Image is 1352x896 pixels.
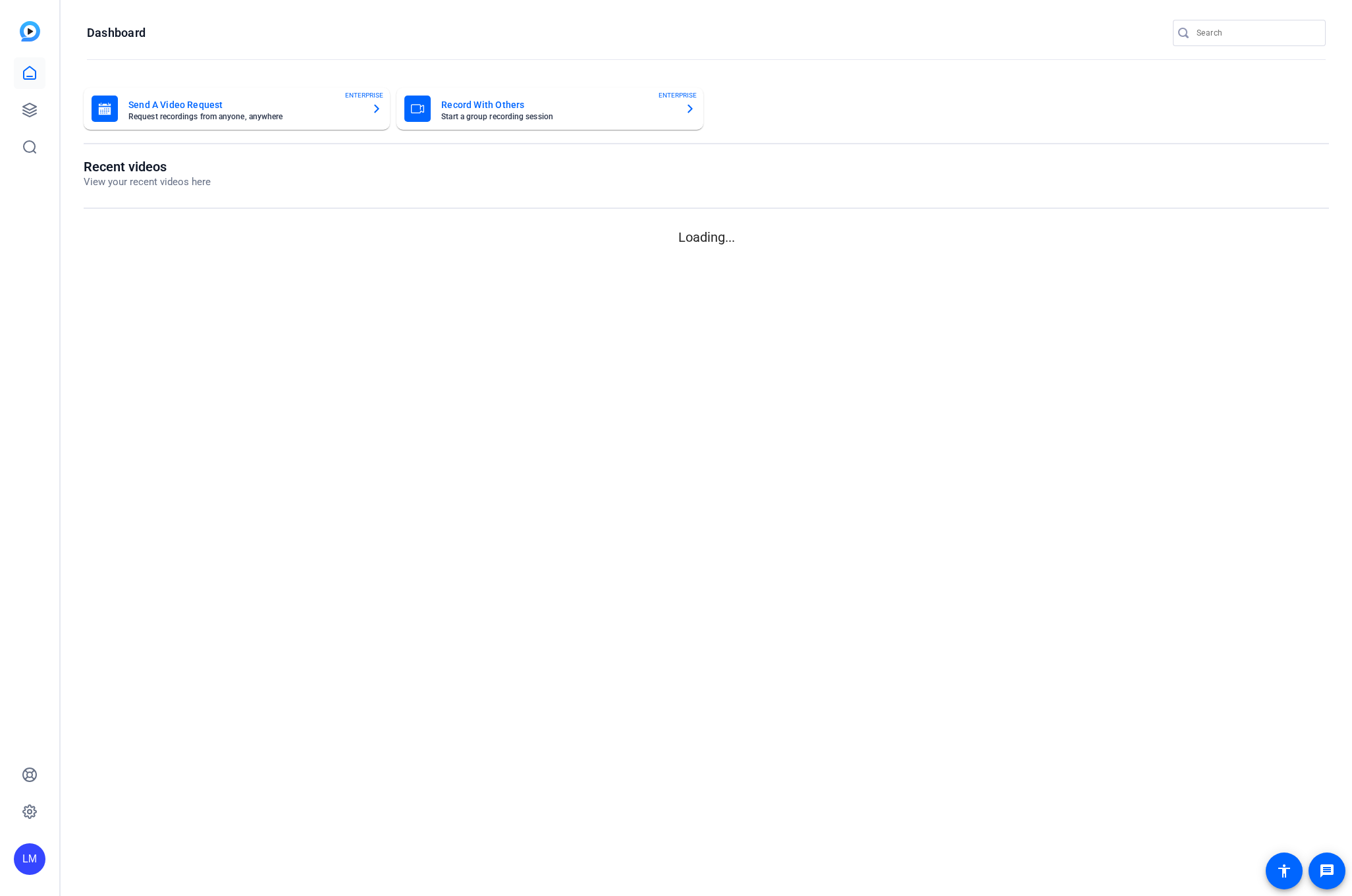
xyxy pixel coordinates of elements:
span: ENTERPRISE [659,90,697,100]
h1: Dashboard [87,25,146,41]
mat-icon: accessibility [1276,863,1292,879]
h1: Recent videos [84,159,211,175]
button: Record With OthersStart a group recording sessionENTERPRISE [396,88,703,130]
p: View your recent videos here [84,175,211,190]
input: Search [1197,25,1315,41]
mat-card-title: Record With Others [441,97,674,113]
mat-card-title: Send A Video Request [128,97,361,113]
mat-icon: message [1319,863,1335,879]
span: ENTERPRISE [345,90,383,100]
p: Loading... [84,227,1329,247]
mat-card-subtitle: Request recordings from anyone, anywhere [128,113,361,121]
div: LM [14,843,45,875]
img: blue-gradient.svg [20,21,40,42]
mat-card-subtitle: Start a group recording session [441,113,674,121]
button: Send A Video RequestRequest recordings from anyone, anywhereENTERPRISE [84,88,390,130]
